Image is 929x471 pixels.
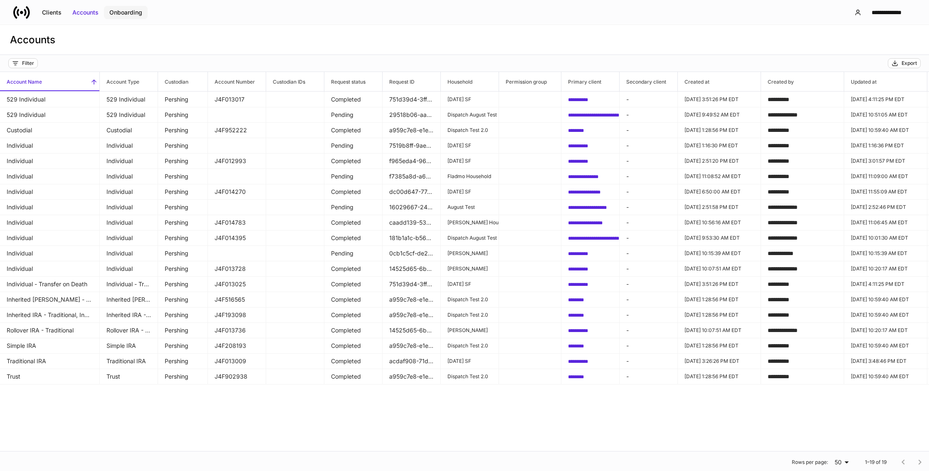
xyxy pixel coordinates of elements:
[844,199,927,215] td: 2025-08-15T18:52:46.449Z
[208,307,266,323] td: J4F193098
[844,292,927,307] td: 2025-08-06T14:59:40.777Z
[844,353,927,369] td: 2025-06-20T19:48:46.195Z
[324,369,383,384] td: Completed
[851,204,920,211] p: [DATE] 2:52:46 PM EDT
[902,60,917,67] div: Export
[383,215,441,231] td: caadd139-536e-410e-899f-90b8b832169b
[100,261,158,277] td: Individual
[844,78,877,86] h6: Updated at
[499,78,547,86] h6: Permission group
[626,311,671,319] p: -
[865,459,887,466] p: 1–19 of 19
[324,138,383,154] td: Pending
[158,107,208,123] td: Pershing
[851,188,920,195] p: [DATE] 11:55:09 AM EDT
[620,78,666,86] h6: Secondary client
[844,72,927,91] span: Updated at
[10,33,55,47] h3: Accounts
[561,245,620,261] td: d7e9c57b-b529-46ea-b126-a65bf5aedb14
[844,215,927,231] td: 2025-08-28T15:06:45.909Z
[844,322,927,338] td: 2025-07-23T14:20:17.818Z
[100,184,158,200] td: Individual
[266,78,305,86] h6: Custodian IDs
[208,292,266,307] td: J4F516565
[383,122,441,138] td: a959c7e8-e1e5-44b9-b929-2b27d4f36305
[158,138,208,154] td: Pershing
[844,92,927,107] td: 2025-06-20T20:11:25.092Z
[100,245,158,261] td: Individual
[158,245,208,261] td: Pershing
[626,295,671,304] p: -
[851,235,920,241] p: [DATE] 10:01:30 AM EDT
[324,153,383,169] td: Completed
[158,78,188,86] h6: Custodian
[761,72,844,91] span: Created by
[626,111,671,119] p: -
[851,173,920,180] p: [DATE] 11:09:00 AM EDT
[678,184,761,200] td: 2025-07-10T10:50:00.426Z
[684,112,754,118] p: [DATE] 9:49:52 AM EDT
[100,199,158,215] td: Individual
[158,199,208,215] td: Pershing
[383,199,441,215] td: 16029667-2425-4d14-b1f8-a5ff0425087d
[158,276,208,292] td: Pershing
[383,92,441,107] td: 751d39d4-3ff8-4b86-9a89-1f99f04eaddb
[158,153,208,169] td: Pershing
[324,245,383,261] td: Pending
[561,138,620,154] td: a677e948-e589-49de-a321-4b9da912062c
[100,353,158,369] td: Traditional IRA
[447,373,492,380] p: Dispatch Test 2.0
[684,96,754,103] p: [DATE] 3:51:26 PM EDT
[324,122,383,138] td: Completed
[383,292,441,307] td: a959c7e8-e1e5-44b9-b929-2b27d4f36305
[678,292,761,307] td: 2025-08-01T17:28:56.749Z
[383,184,441,200] td: dc00d647-774c-4cdb-91f9-bded56be8ead
[447,204,492,211] p: August Test
[844,153,927,169] td: 2025-06-20T19:01:57.169Z
[888,58,921,68] button: Export
[104,6,148,19] button: Onboarding
[383,138,441,154] td: 7519b8ff-9aea-42e7-99c2-91febf69433a
[100,78,139,86] h6: Account Type
[447,96,492,103] p: [DATE] SF
[266,72,324,91] span: Custodian IDs
[561,72,619,91] span: Primary client
[678,369,761,384] td: 2025-08-01T17:28:56.753Z
[383,169,441,184] td: f7385a8d-a60f-43fc-97f9-5ed845e162a0
[447,112,492,118] p: Dispatch August Test Household
[626,126,671,134] p: -
[626,249,671,258] p: -
[684,142,754,149] p: [DATE] 1:16:30 PM EDT
[208,322,266,338] td: J4F013736
[100,215,158,231] td: Individual
[684,173,754,180] p: [DATE] 11:08:52 AM EDT
[208,261,266,277] td: J4F013728
[383,276,441,292] td: 751d39d4-3ff8-4b86-9a89-1f99f04eaddb
[208,338,266,354] td: J4F208193
[844,184,927,200] td: 2025-08-14T15:55:09.792Z
[208,153,266,169] td: J4F012993
[851,112,920,118] p: [DATE] 10:51:05 AM EDT
[441,78,472,86] h6: Household
[678,276,761,292] td: 2025-06-20T19:51:26.816Z
[851,96,920,103] p: [DATE] 4:11:25 PM EDT
[851,373,920,380] p: [DATE] 10:59:40 AM EDT
[324,215,383,231] td: Completed
[561,92,620,107] td: a677e948-e589-49de-a321-4b9da912062c
[208,276,266,292] td: J4F013025
[678,122,761,138] td: 2025-08-01T17:28:56.754Z
[447,342,492,349] p: Dispatch Test 2.0
[684,250,754,257] p: [DATE] 10:15:39 AM EDT
[844,369,927,384] td: 2025-08-06T14:59:40.774Z
[678,138,761,154] td: 2025-07-02T17:16:30.644Z
[626,265,671,273] p: -
[678,169,761,184] td: 2025-07-08T15:08:52.970Z
[447,173,492,180] p: Fladmo Household
[851,265,920,272] p: [DATE] 10:20:17 AM EDT
[684,158,754,164] p: [DATE] 2:51:20 PM EDT
[844,338,927,354] td: 2025-08-06T14:59:40.779Z
[561,338,620,354] td: 42150207-a561-4f49-9633-163ede9b1ab6
[684,327,754,334] p: [DATE] 10:07:51 AM EDT
[678,153,761,169] td: 2025-06-20T18:51:20.695Z
[100,307,158,323] td: Inherited IRA - Traditional, Individual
